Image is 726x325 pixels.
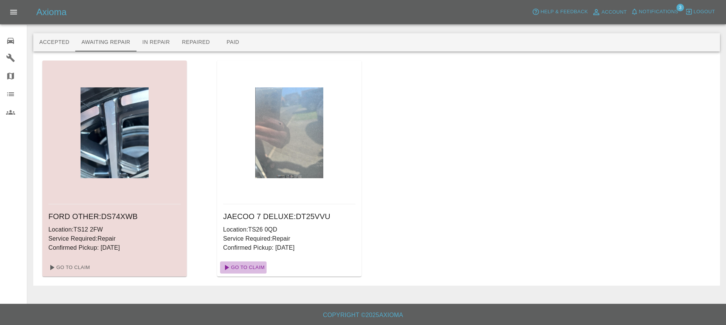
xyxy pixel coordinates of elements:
h6: Copyright © 2025 Axioma [6,310,720,320]
span: Logout [693,8,715,16]
a: Go To Claim [45,261,92,274]
h6: JAECOO 7 DELUXE : DT25VVU [223,210,355,222]
span: 3 [676,4,684,11]
button: Repaired [176,33,216,51]
button: Accepted [33,33,75,51]
p: Confirmed Pickup: [DATE] [223,243,355,252]
button: Open drawer [5,3,23,21]
button: Help & Feedback [530,6,589,18]
button: Logout [683,6,717,18]
span: Notifications [639,8,678,16]
a: Go To Claim [220,261,267,274]
span: Account [602,8,627,17]
p: Confirmed Pickup: [DATE] [48,243,181,252]
p: Location: TS12 2FW [48,225,181,234]
button: In Repair [137,33,176,51]
p: Service Required: Repair [48,234,181,243]
a: Account [590,6,629,18]
p: Location: TS26 0QD [223,225,355,234]
h6: FORD Other : DS74XWB [48,210,181,222]
span: Help & Feedback [540,8,588,16]
button: Paid [216,33,250,51]
button: Awaiting Repair [75,33,136,51]
h5: Axioma [36,6,67,18]
button: Notifications [629,6,680,18]
p: Service Required: Repair [223,234,355,243]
